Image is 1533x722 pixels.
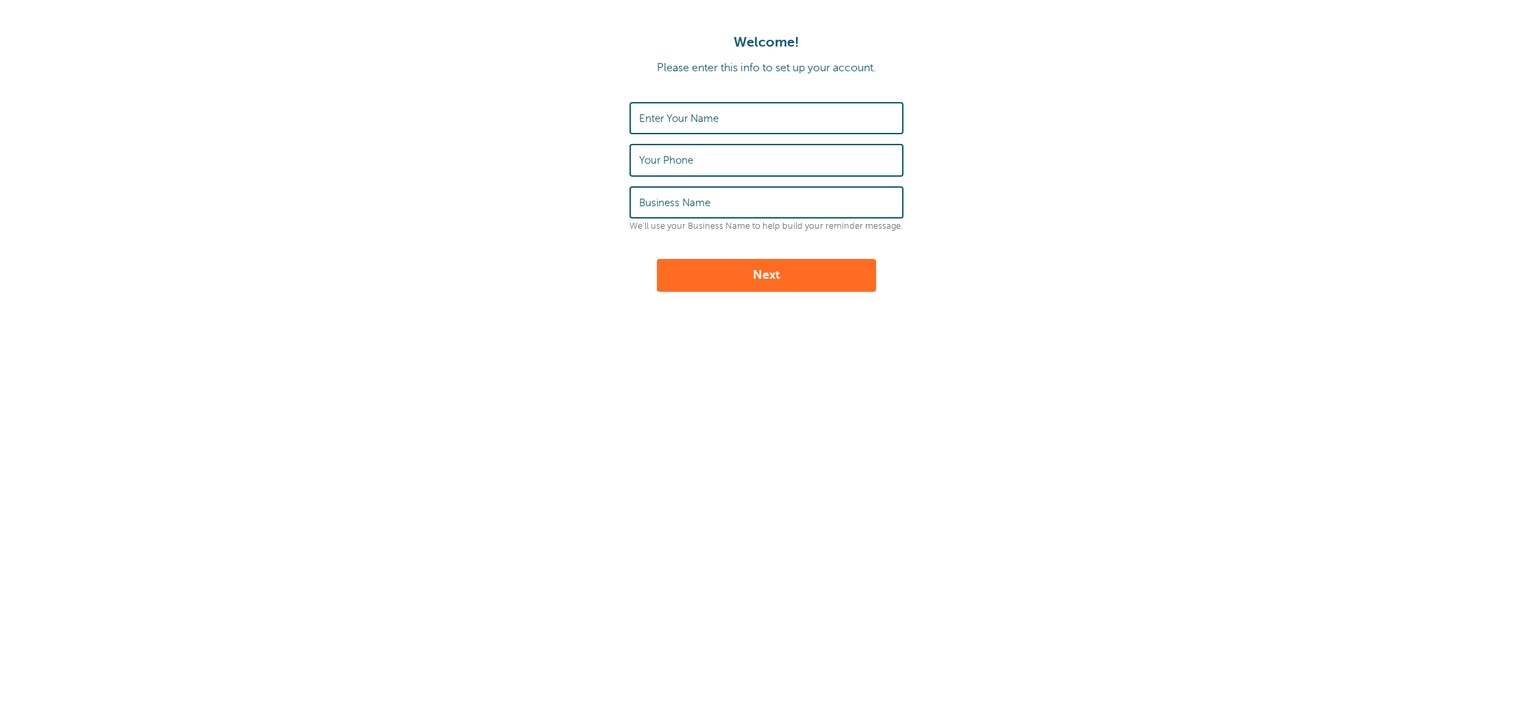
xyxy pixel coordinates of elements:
[639,154,693,166] label: Your Phone
[639,112,719,125] label: Enter Your Name
[657,259,876,292] button: Next
[630,221,903,232] p: We'll use your Business Name to help build your reminder message.
[14,34,1519,51] h1: Welcome!
[639,197,710,209] label: Business Name
[14,62,1519,75] p: Please enter this info to set up your account.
